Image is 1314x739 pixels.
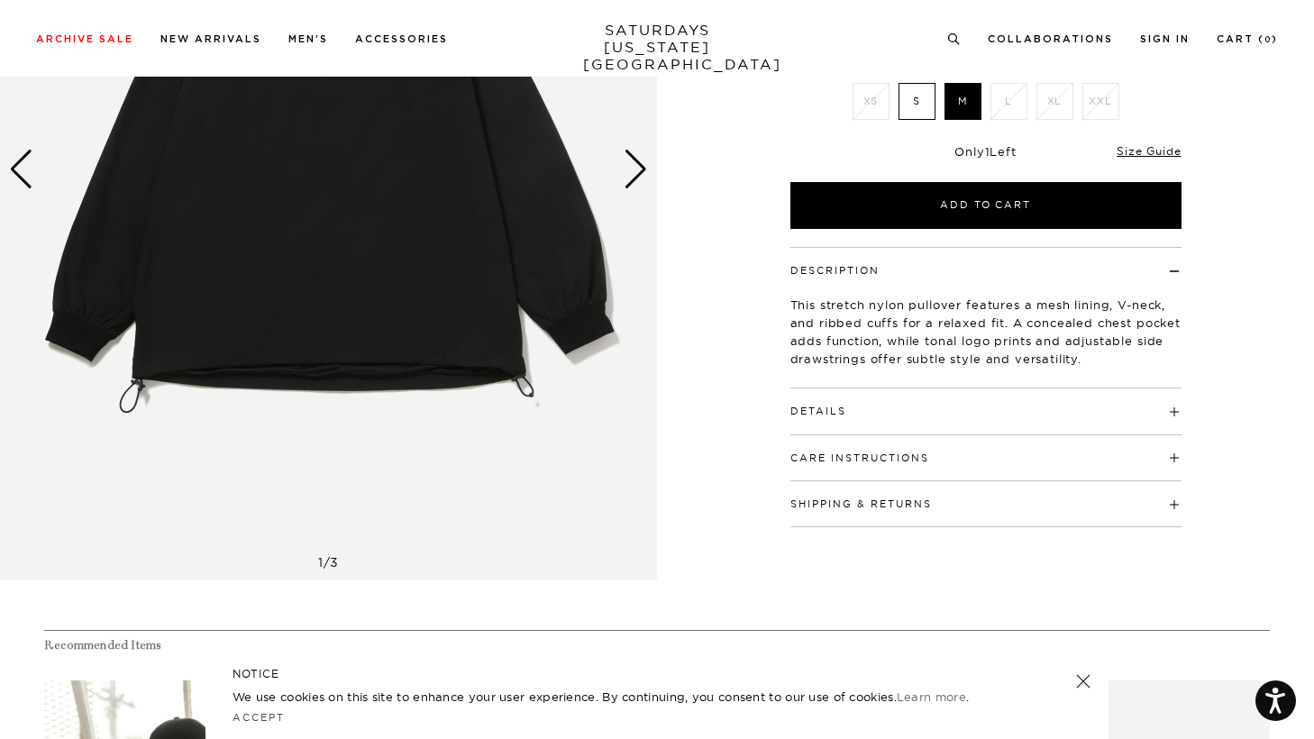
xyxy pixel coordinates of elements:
[1117,144,1181,158] a: Size Guide
[624,150,648,189] div: Next slide
[355,34,448,44] a: Accessories
[318,554,324,570] span: 1
[985,144,990,159] span: 1
[288,34,328,44] a: Men's
[36,34,133,44] a: Archive Sale
[899,83,935,120] label: S
[1140,34,1190,44] a: Sign In
[790,499,932,509] button: Shipping & Returns
[790,266,880,276] button: Description
[897,689,966,704] a: Learn more
[1264,36,1272,44] small: 0
[790,296,1182,368] p: This stretch nylon pullover features a mesh lining, V-neck, and ribbed cuffs for a relaxed fit. A...
[233,711,285,724] a: Accept
[233,666,1081,682] h5: NOTICE
[9,150,33,189] div: Previous slide
[790,144,1182,160] div: Only Left
[944,83,981,120] label: M
[330,554,339,570] span: 3
[790,182,1182,229] button: Add to Cart
[583,22,732,73] a: SATURDAYS[US_STATE][GEOGRAPHIC_DATA]
[160,34,261,44] a: New Arrivals
[988,34,1113,44] a: Collaborations
[790,453,929,463] button: Care Instructions
[1217,34,1278,44] a: Cart (0)
[790,406,846,416] button: Details
[233,688,1017,706] p: We use cookies on this site to enhance your user experience. By continuing, you consent to our us...
[44,638,1270,653] h4: Recommended Items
